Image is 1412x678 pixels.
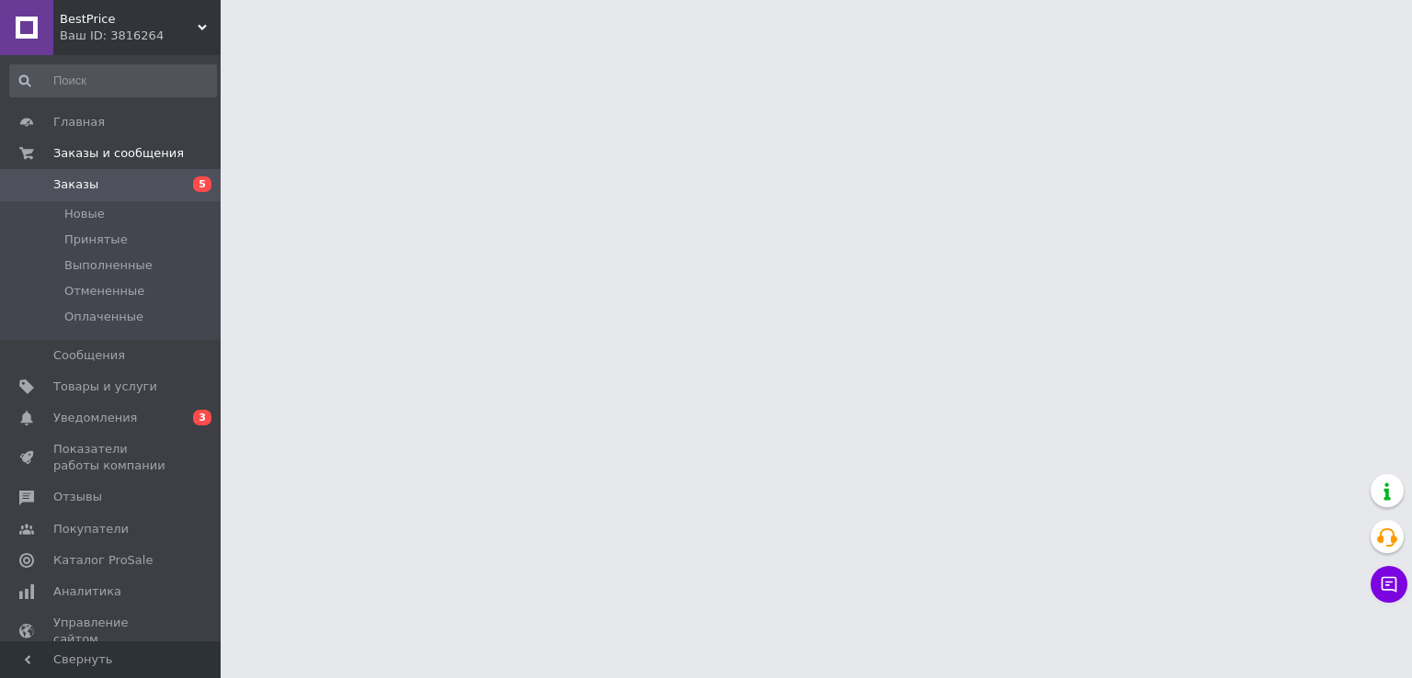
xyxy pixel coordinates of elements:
div: Ваш ID: 3816264 [60,28,221,44]
span: Сообщения [53,347,125,364]
span: Главная [53,114,105,130]
span: 3 [193,410,211,425]
span: Отмененные [64,283,144,299]
span: Выполненные [64,257,153,274]
span: Управление сайтом [53,615,170,648]
span: Новые [64,206,105,222]
span: Товары и услуги [53,379,157,395]
span: Показатели работы компании [53,441,170,474]
span: Покупатели [53,521,129,537]
span: Каталог ProSale [53,552,153,569]
span: Оплаченные [64,309,143,325]
input: Поиск [9,64,217,97]
span: Аналитика [53,583,121,600]
span: Заказы и сообщения [53,145,184,162]
span: BestPrice [60,11,198,28]
span: Уведомления [53,410,137,426]
button: Чат с покупателем [1371,566,1407,603]
span: 5 [193,176,211,192]
span: Отзывы [53,489,102,505]
span: Заказы [53,176,98,193]
span: Принятые [64,232,128,248]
